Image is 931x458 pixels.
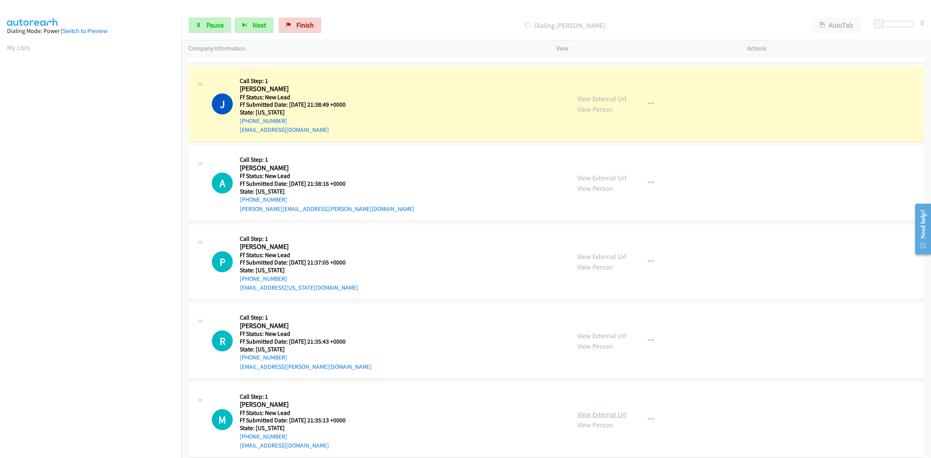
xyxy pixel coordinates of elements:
[240,242,355,251] h2: [PERSON_NAME]
[577,184,613,193] a: View Person
[240,363,372,370] a: [EMAIL_ADDRESS][PERSON_NAME][DOMAIN_NAME]
[240,77,355,85] h5: Call Step: 1
[189,17,231,33] a: Pause
[240,346,372,353] h5: State: [US_STATE]
[235,17,273,33] button: Next
[240,314,372,321] h5: Call Step: 1
[240,85,355,93] h2: [PERSON_NAME]
[577,105,613,114] a: View Person
[240,275,287,282] a: [PHONE_NUMBER]
[240,164,355,173] h2: [PERSON_NAME]
[240,417,355,424] h5: Ff Submitted Date: [DATE] 21:35:13 +0000
[577,342,613,351] a: View Person
[878,21,914,27] div: Delay between calls (in seconds)
[240,93,355,101] h5: Ff Status: New Lead
[909,198,931,260] iframe: Resource Center
[212,409,233,430] h1: M
[240,101,355,109] h5: Ff Submitted Date: [DATE] 21:38:49 +0000
[212,409,233,430] div: The call is yet to be attempted
[240,424,355,432] h5: State: [US_STATE]
[240,188,414,195] h5: State: [US_STATE]
[240,284,358,291] a: [EMAIL_ADDRESS][US_STATE][DOMAIN_NAME]
[240,259,358,266] h5: Ff Submitted Date: [DATE] 21:37:05 +0000
[240,196,287,203] a: [PHONE_NUMBER]
[921,17,924,28] div: 0
[240,409,355,417] h5: Ff Status: New Lead
[240,251,358,259] h5: Ff Status: New Lead
[189,44,542,53] p: Company Information
[332,20,798,31] p: Dialing [PERSON_NAME]
[747,44,924,53] p: Actions
[253,21,266,29] span: Next
[240,354,287,361] a: [PHONE_NUMBER]
[577,263,613,271] a: View Person
[212,93,233,114] h1: J
[240,109,355,116] h5: State: [US_STATE]
[212,330,233,351] div: The call is yet to be attempted
[212,330,233,351] h1: R
[296,21,314,29] span: Finish
[212,173,233,194] h1: A
[577,410,626,419] a: View External Url
[7,26,175,36] div: Dialing Mode: Power |
[240,126,329,133] a: [EMAIL_ADDRESS][DOMAIN_NAME]
[240,338,372,346] h5: Ff Submitted Date: [DATE] 21:35:43 +0000
[577,173,626,182] a: View External Url
[7,43,30,52] a: My Lists
[240,180,414,188] h5: Ff Submitted Date: [DATE] 21:38:16 +0000
[240,205,414,213] a: [PERSON_NAME][EMAIL_ADDRESS][PERSON_NAME][DOMAIN_NAME]
[7,60,182,428] iframe: Dialpad
[240,172,414,180] h5: Ff Status: New Lead
[240,266,358,274] h5: State: [US_STATE]
[240,433,287,440] a: [PHONE_NUMBER]
[240,235,358,243] h5: Call Step: 1
[240,400,355,409] h2: [PERSON_NAME]
[62,27,107,35] a: Switch to Preview
[240,156,414,164] h5: Call Step: 1
[812,17,860,33] button: AutoTab
[240,330,372,338] h5: Ff Status: New Lead
[240,393,355,401] h5: Call Step: 1
[279,17,321,33] a: Finish
[240,321,355,330] h2: [PERSON_NAME]
[212,173,233,194] div: The call is yet to be attempted
[240,442,329,449] a: [EMAIL_ADDRESS][DOMAIN_NAME]
[577,94,626,103] a: View External Url
[577,252,626,261] a: View External Url
[577,331,626,340] a: View External Url
[577,420,613,429] a: View Person
[212,251,233,272] div: The call is yet to be attempted
[240,117,287,124] a: [PHONE_NUMBER]
[206,21,224,29] span: Pause
[212,251,233,272] h1: P
[556,44,733,53] p: View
